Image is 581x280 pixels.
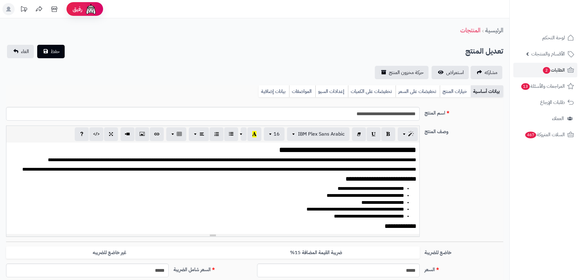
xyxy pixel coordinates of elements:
a: استعراض [432,66,469,79]
a: بيانات أساسية [471,85,503,97]
label: السعر [422,264,506,273]
a: السلات المتروكة467 [513,127,577,142]
span: مشاركه [485,69,497,76]
span: استعراض [446,69,464,76]
a: حركة مخزون المنتج [375,66,429,79]
span: الغاء [21,48,29,55]
span: 13 [521,83,530,90]
span: العملاء [552,114,564,123]
a: المواصفات [289,85,315,97]
a: المراجعات والأسئلة13 [513,79,577,94]
a: طلبات الإرجاع [513,95,577,110]
a: تخفيضات على الكميات [348,85,396,97]
a: الطلبات2 [513,63,577,77]
button: حفظ [37,45,65,58]
span: رفيق [73,5,82,13]
label: خاضع للضريبة [422,246,506,256]
span: لوحة التحكم [542,34,565,42]
button: IBM Plex Sans Arabic [287,127,350,141]
label: اسم المنتج [422,107,506,117]
img: logo-2.png [540,13,575,26]
span: IBM Plex Sans Arabic [298,130,345,138]
span: الطلبات [542,66,565,74]
span: طلبات الإرجاع [540,98,565,107]
a: تخفيضات على السعر [396,85,440,97]
span: 467 [525,132,536,139]
span: الأقسام والمنتجات [531,50,565,58]
a: إعدادات السيو [315,85,348,97]
span: 2 [543,67,551,74]
a: تحديثات المنصة [16,3,31,17]
img: ai-face.png [85,3,97,15]
a: المنتجات [460,26,480,35]
label: وصف المنتج [422,126,506,135]
a: لوحة التحكم [513,30,577,45]
span: 16 [274,130,280,138]
label: السعر شامل الضريبة [171,264,255,273]
span: حركة مخزون المنتج [389,69,424,76]
a: مشاركه [471,66,502,79]
span: المراجعات والأسئلة [521,82,565,90]
a: الغاء [7,45,34,58]
label: ضريبة القيمة المضافة 15% [213,246,420,259]
a: العملاء [513,111,577,126]
h2: تعديل المنتج [465,45,503,58]
a: خيارات المنتج [440,85,471,97]
span: حفظ [51,48,60,55]
a: بيانات إضافية [259,85,289,97]
span: السلات المتروكة [525,130,565,139]
button: 16 [264,127,285,141]
label: غير خاضع للضريبه [6,246,213,259]
a: الرئيسية [485,26,503,35]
